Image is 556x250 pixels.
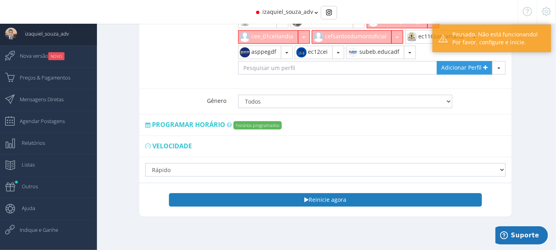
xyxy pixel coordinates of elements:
[312,30,392,44] button: cefsantosdumontoficial
[152,120,225,129] span: Programar horário
[233,121,282,129] label: horários programados
[152,142,192,150] span: Velocidade
[139,89,232,105] label: Gênero
[238,61,437,74] input: Pesquisar um perfil
[12,111,65,131] span: Agendar Postagens
[347,46,359,59] img: 52159158_1359446160861887_3444188790682288128_n.jpg
[321,6,337,19] div: Basic example
[437,61,493,74] a: Adicionar Perfil
[239,30,251,43] img: default_instagram_user.jpg
[14,176,38,196] span: Outros
[17,24,69,44] span: izaquiel_souza_adv
[5,28,17,40] img: User Image
[346,45,404,59] button: subeb.educadf
[295,45,333,59] button: ec12cei
[406,30,418,43] img: 124017945_1280166928996465_4241948577890981220_n.jpg
[238,45,281,59] button: asppegdf
[442,64,482,71] span: Adicionar Perfil
[169,193,482,206] button: Reinicie agora
[295,46,308,59] img: 213798498_985291092205101_7281218760306030691_n.jpg
[12,46,65,66] span: Nova versão
[239,46,251,59] img: 448480505_981114573647301_4056383751678492038_n.jpg
[452,30,545,46] div: Pausado, Não está funcionando! Por favor, configure e inicie.
[14,155,35,174] span: Listas
[326,9,332,15] img: Instagram_simple_icon.svg
[495,226,548,246] iframe: Abre um widget para que você possa encontrar mais informações
[405,30,469,44] button: ec116santamaria
[238,30,298,44] button: cee_01ceilandia
[14,198,35,218] span: Ajuda
[14,133,45,153] span: Relatórios
[12,89,64,109] span: Mensagens Diretas
[312,30,325,43] img: default_instagram_user.jpg
[48,52,65,60] small: NOVO
[262,8,313,15] span: izaquiel_souza_adv
[12,68,70,87] span: Preços & Pagamentos
[12,220,58,240] span: Indique e Ganhe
